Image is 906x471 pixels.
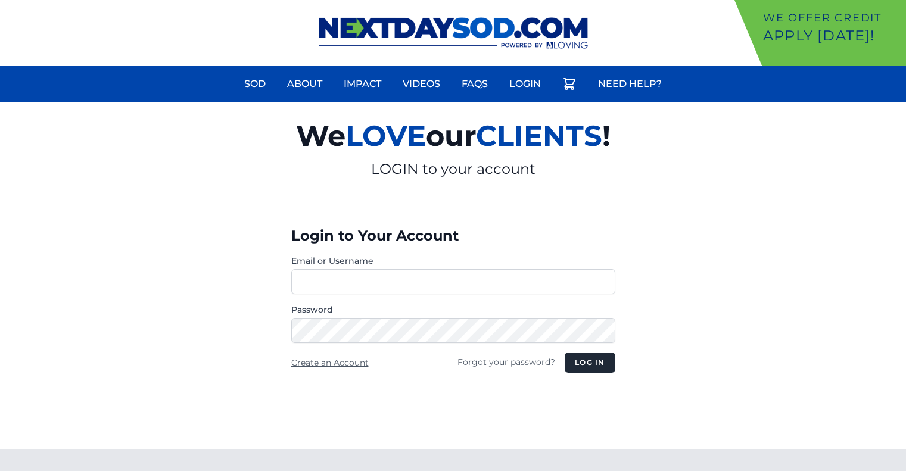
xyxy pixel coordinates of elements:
span: LOVE [345,118,426,153]
a: Create an Account [291,357,369,368]
h2: We our ! [158,112,749,160]
label: Password [291,304,615,316]
a: Login [502,70,548,98]
a: Videos [396,70,447,98]
button: Log in [565,353,615,373]
a: Forgot your password? [457,357,555,367]
p: We offer Credit [763,10,901,26]
p: Apply [DATE]! [763,26,901,45]
span: CLIENTS [476,118,602,153]
h3: Login to Your Account [291,226,615,245]
a: FAQs [454,70,495,98]
label: Email or Username [291,255,615,267]
a: Need Help? [591,70,669,98]
a: Sod [237,70,273,98]
a: About [280,70,329,98]
a: Impact [337,70,388,98]
p: LOGIN to your account [158,160,749,179]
